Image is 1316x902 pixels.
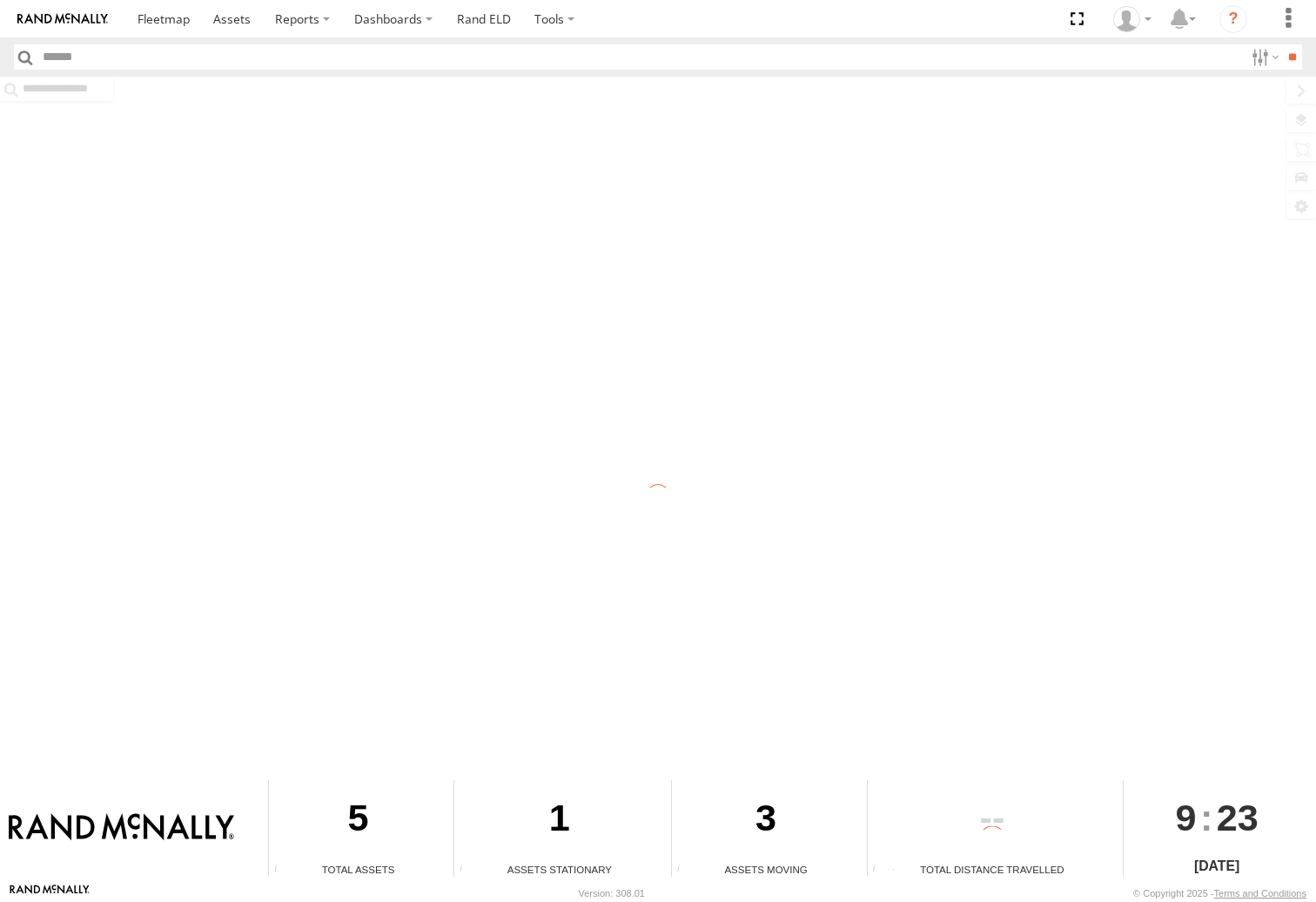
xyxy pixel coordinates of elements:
[1219,5,1247,33] i: ?
[1217,780,1259,855] span: 23
[9,813,234,843] img: Rand McNally
[454,862,665,877] div: Assets Stationary
[579,888,645,899] div: Version: 308.01
[672,780,861,862] div: 3
[454,864,480,877] div: Total number of assets current stationary.
[17,13,108,25] img: rand-logo.svg
[868,862,1118,877] div: Total Distance Travelled
[1124,780,1309,855] div: :
[1176,780,1197,855] span: 9
[868,864,894,877] div: Total distance travelled by all assets within specified date range and applied filters
[1133,888,1306,899] div: © Copyright 2025 -
[269,862,447,877] div: Total Assets
[1214,888,1306,899] a: Terms and Conditions
[454,780,665,862] div: 1
[1245,44,1282,70] label: Search Filter Options
[10,885,90,902] a: Visit our Website
[269,864,295,877] div: Total number of Enabled Assets
[672,864,698,877] div: Total number of assets current in transit.
[672,862,861,877] div: Assets Moving
[1124,856,1309,877] div: [DATE]
[1107,6,1158,32] div: Gene Roberts
[269,780,447,862] div: 5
